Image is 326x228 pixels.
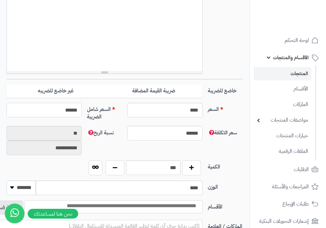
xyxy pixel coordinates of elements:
a: لوحة التحكم [254,33,322,48]
span: الأقسام والمنتجات [273,53,309,62]
span: الطلبات [294,165,309,174]
label: الكمية [205,160,246,171]
label: غير خاضع للضريبه [7,84,105,98]
label: السعر شامل الضريبة [84,103,125,121]
span: نسبة الربح [87,129,114,137]
a: طلبات الإرجاع [254,196,322,212]
label: ضريبة القيمة المضافة [105,84,203,98]
a: الماركات [254,98,311,112]
label: الأقسام [205,200,246,211]
span: لوحة التحكم [285,36,309,45]
a: المراجعات والأسئلة [254,179,322,194]
a: خيارات المنتجات [254,129,311,143]
span: المراجعات والأسئلة [272,182,309,191]
a: الأقسام [254,82,311,96]
span: طلبات الإرجاع [282,199,309,208]
label: خاضع للضريبة [205,84,246,95]
span: سعر التكلفة [208,129,237,137]
a: المنتجات [254,67,311,80]
span: إشعارات التحويلات البنكية [259,217,309,226]
a: الطلبات [254,162,322,177]
label: السعر [205,103,246,113]
a: الملفات الرقمية [254,144,311,158]
a: مواصفات المنتجات [254,113,311,127]
label: الوزن [205,181,246,191]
